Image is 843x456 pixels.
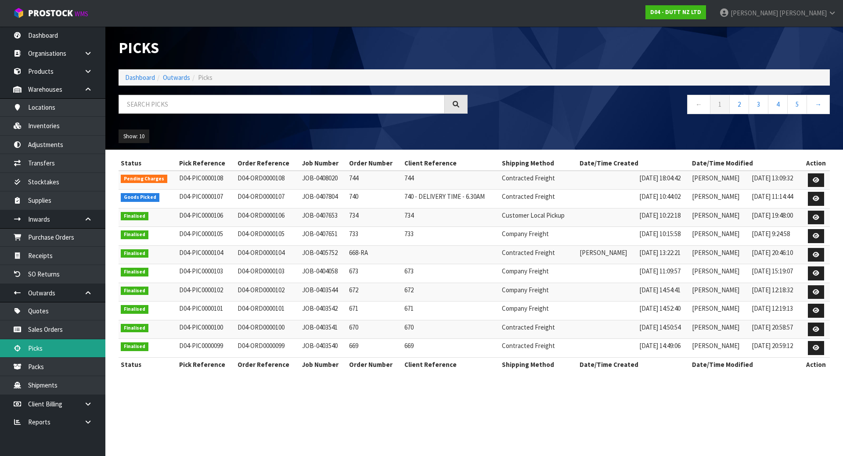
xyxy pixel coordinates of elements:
span: Finalised [121,287,148,295]
th: Job Number [300,357,347,371]
a: 2 [729,95,749,114]
td: [DATE] 13:09:32 [749,171,802,190]
span: Company Freight [502,267,549,275]
td: 734 [402,208,500,227]
th: Job Number [300,156,347,170]
th: Shipping Method [500,156,577,170]
span: Contracted Freight [502,192,555,201]
span: Picks [198,73,213,82]
th: Shipping Method [500,357,577,371]
td: [PERSON_NAME] [690,227,749,246]
td: [DATE] 11:14:44 [749,190,802,208]
td: D04-PIC0000108 [177,171,235,190]
span: Finalised [121,249,148,258]
strong: D04 - DUTT NZ LTD [650,8,701,16]
td: [DATE] 14:52:40 [637,302,690,320]
td: JOB-0408020 [300,171,347,190]
a: D04 - DUTT NZ LTD [645,5,706,19]
td: 669 [347,339,402,358]
td: D04-PIC0000107 [177,190,235,208]
span: [PERSON_NAME] [779,9,827,17]
td: [DATE] 19:48:00 [749,208,802,227]
td: [PERSON_NAME] [690,339,749,358]
span: Finalised [121,324,148,333]
td: D04-PIC0000105 [177,227,235,246]
td: 673 [402,264,500,283]
th: Date/Time Created [577,357,690,371]
td: D04-PIC0000099 [177,339,235,358]
td: 669 [402,339,500,358]
td: D04-ORD0000101 [235,302,300,320]
td: [DATE] 20:58:57 [749,320,802,339]
td: [DATE] 15:19:07 [749,264,802,283]
td: JOB-0403542 [300,302,347,320]
td: [DATE] 14:49:06 [637,339,690,358]
td: [DATE] 20:59:12 [749,339,802,358]
td: [DATE] 10:44:02 [637,190,690,208]
td: JOB-0403541 [300,320,347,339]
th: Client Reference [402,156,500,170]
td: JOB-0403540 [300,339,347,358]
a: 1 [710,95,730,114]
td: 733 [347,227,402,246]
span: Finalised [121,212,148,221]
td: [DATE] 20:46:10 [749,245,802,264]
td: 734 [347,208,402,227]
td: D04-ORD0000107 [235,190,300,208]
td: 672 [402,283,500,302]
td: D04-ORD0000100 [235,320,300,339]
span: Finalised [121,342,148,351]
td: JOB-0407804 [300,190,347,208]
th: Date/Time Created [577,156,690,170]
td: [PERSON_NAME] [690,283,749,302]
td: D04-ORD0000105 [235,227,300,246]
small: WMS [75,10,88,18]
td: [DATE] 12:18:32 [749,283,802,302]
input: Search picks [119,95,445,114]
td: 744 [347,171,402,190]
td: [PERSON_NAME] [690,264,749,283]
td: 740 [347,190,402,208]
td: JOB-0407651 [300,227,347,246]
a: ← [687,95,710,114]
td: [DATE] 14:50:54 [637,320,690,339]
nav: Page navigation [481,95,830,116]
td: D04-PIC0000103 [177,264,235,283]
th: Pick Reference [177,156,235,170]
th: Date/Time Modified [690,156,802,170]
td: [DATE] 18:04:42 [637,171,690,190]
td: [DATE] 14:54:41 [637,283,690,302]
span: Finalised [121,268,148,276]
span: Customer Local Pickup [502,211,565,219]
td: [PERSON_NAME] [690,302,749,320]
td: [PERSON_NAME] [690,171,749,190]
td: D04-ORD0000104 [235,245,300,264]
span: Goods Picked [121,193,159,202]
td: D04-ORD0000099 [235,339,300,358]
td: [DATE] 9:24:58 [749,227,802,246]
span: Contracted Freight [502,248,555,257]
span: Company Freight [502,286,549,294]
td: 671 [402,302,500,320]
td: JOB-0405752 [300,245,347,264]
td: [DATE] 13:22:21 [637,245,690,264]
th: Order Number [347,357,402,371]
td: 672 [347,283,402,302]
a: Dashboard [125,73,155,82]
th: Pick Reference [177,357,235,371]
td: D04-PIC0000100 [177,320,235,339]
th: Order Reference [235,357,300,371]
td: D04-ORD0000108 [235,171,300,190]
td: D04-ORD0000102 [235,283,300,302]
span: Company Freight [502,230,549,238]
td: 670 [347,320,402,339]
span: Company Freight [502,304,549,312]
td: D04-PIC0000101 [177,302,235,320]
td: D04-PIC0000104 [177,245,235,264]
td: 673 [347,264,402,283]
span: [PERSON_NAME] [731,9,778,17]
button: Show: 10 [119,129,149,144]
td: [PERSON_NAME] [690,190,749,208]
td: JOB-0407653 [300,208,347,227]
th: Status [119,156,177,170]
